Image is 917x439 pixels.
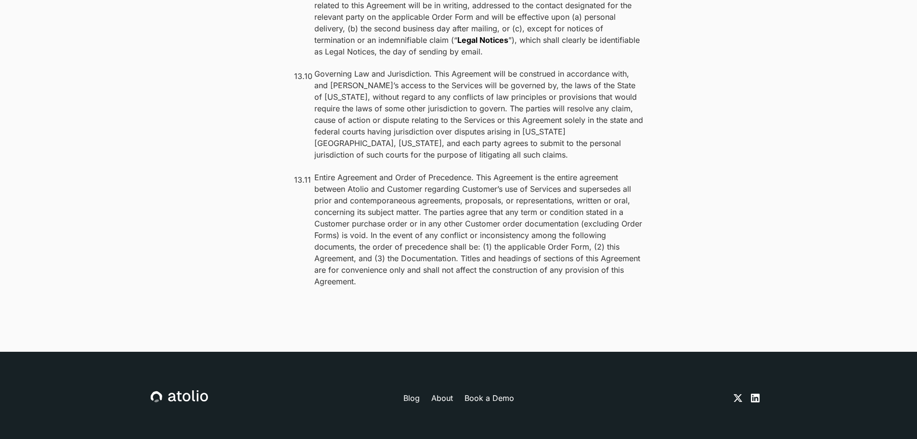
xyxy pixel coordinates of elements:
[457,35,508,45] strong: Legal Notices
[431,392,453,404] a: About
[465,392,514,404] a: Book a Demo
[294,70,314,82] div: 13.10
[869,393,917,439] iframe: Chat Widget
[294,174,314,186] div: 13.11
[314,68,644,160] p: Governing Law and Jurisdiction. This Agreement will be construed in accordance with, and [PERSON_...
[314,172,644,287] p: Entire Agreement and Order of Precedence. This Agreement is the entire agreement between Atolio a...
[403,392,420,404] a: Blog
